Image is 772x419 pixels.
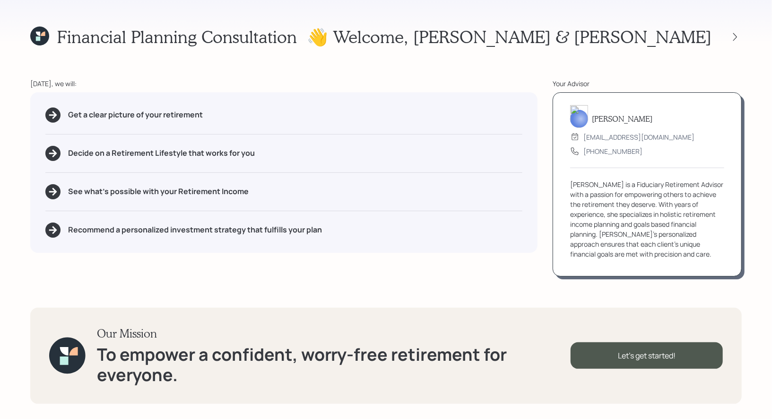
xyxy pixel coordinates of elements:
h5: See what's possible with your Retirement Income [68,187,249,196]
h5: Recommend a personalized investment strategy that fulfills your plan [68,225,322,234]
h3: Our Mission [97,327,571,340]
h1: 👋 Welcome , [PERSON_NAME] & [PERSON_NAME] [307,27,711,47]
div: [PERSON_NAME] is a Fiduciary Retirement Advisor with a passion for empowering others to achieve t... [570,179,724,259]
h5: [PERSON_NAME] [592,114,652,123]
h1: To empower a confident, worry-free retirement for everyone. [97,344,571,385]
div: [EMAIL_ADDRESS][DOMAIN_NAME] [583,132,694,142]
h5: Get a clear picture of your retirement [68,110,203,119]
h5: Decide on a Retirement Lifestyle that works for you [68,149,255,158]
div: Your Advisor [553,79,742,89]
div: [PHONE_NUMBER] [583,146,642,156]
div: [DATE], we will: [30,79,538,89]
img: treva-nostdahl-headshot.png [570,105,588,128]
h1: Financial Planning Consultation [57,27,297,47]
div: Let's get started! [571,342,723,369]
